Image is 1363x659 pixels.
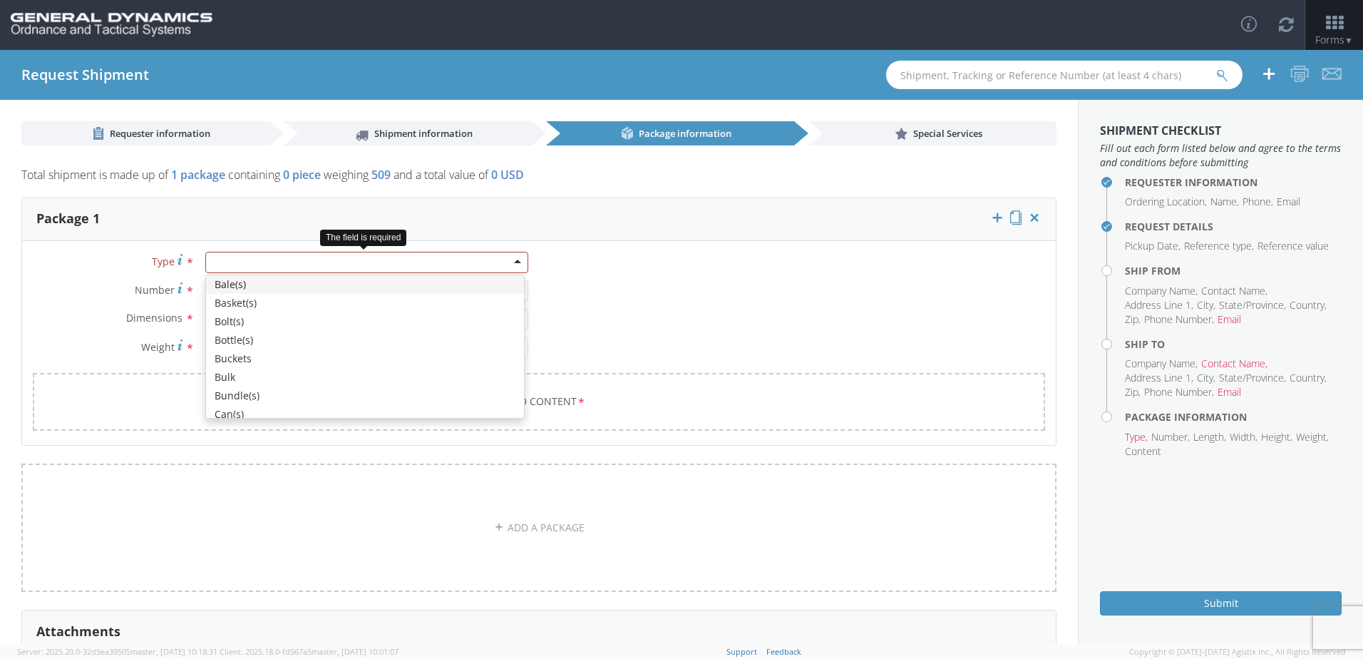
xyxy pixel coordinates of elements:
a: Shipment information [284,121,532,145]
span: Number [135,283,175,297]
h4: Request Shipment [21,67,149,83]
input: Shipment, Tracking or Reference Number (at least 4 chars) [886,61,1243,89]
li: Address Line 1 [1125,298,1193,312]
span: Dimensions [126,311,182,325]
li: Phone Number [1144,385,1214,399]
p: Total shipment is made up of containing weighing and a total value of [21,167,1056,190]
span: Requester information [110,127,210,140]
li: City [1197,371,1215,385]
li: Country [1290,371,1327,385]
li: Content [1125,444,1161,459]
a: Support [726,646,757,657]
a: ADD A PACKAGE [21,464,1056,592]
li: Ordering Location [1125,195,1207,209]
img: gd-ots-0c3321f2eb4c994f95cb.png [11,13,212,37]
span: master, [DATE] 10:01:07 [312,646,398,657]
span: Shipment information [374,127,473,140]
li: Reference type [1184,239,1254,253]
h4: Package Information [1125,412,1342,422]
span: Copyright © [DATE]-[DATE] Agistix Inc., All Rights Reserved [1129,646,1346,658]
li: Number [1151,430,1190,444]
h3: Attachments [36,625,120,639]
a: Add Content [33,373,1045,431]
div: Bale(s) [206,275,524,294]
a: Requester information [21,121,269,145]
li: Weight [1296,430,1329,444]
div: Bottle(s) [206,331,524,349]
h4: Requester Information [1125,177,1342,188]
a: Package information [546,121,794,145]
span: 509 [371,167,391,183]
div: Bundle(s) [206,387,524,405]
li: Reference value [1257,239,1329,253]
li: Zip [1125,385,1141,399]
span: master, [DATE] 10:18:31 [130,646,217,657]
li: Width [1230,430,1257,444]
span: Package information [639,127,731,140]
h4: Request Details [1125,221,1342,232]
h3: Shipment Checklist [1100,125,1342,138]
a: Special Services [808,121,1056,145]
div: Can(s) [206,405,524,424]
li: Address Line 1 [1125,371,1193,385]
li: Type [1125,430,1148,444]
span: Forms [1315,33,1353,46]
span: 0 piece [283,167,321,183]
span: Special Services [913,127,982,140]
div: Buckets [206,349,524,368]
li: Email [1218,312,1241,327]
li: Email [1218,385,1241,399]
h4: Ship From [1125,265,1342,276]
div: Bolt(s) [206,312,524,331]
li: Contact Name [1201,357,1267,371]
span: Client: 2025.18.0-fd567a5 [220,646,398,657]
li: Phone Number [1144,312,1214,327]
li: Name [1210,195,1239,209]
span: Server: 2025.20.0-32d5ea39505 [17,646,217,657]
li: City [1197,298,1215,312]
li: Zip [1125,312,1141,327]
span: 0 USD [491,167,524,183]
li: Company Name [1125,357,1198,371]
li: State/Province [1219,371,1286,385]
div: Basket(s) [206,294,524,312]
div: The field is required [320,230,406,246]
span: Weight [141,340,175,354]
li: Email [1277,195,1300,209]
li: Height [1261,430,1292,444]
li: Contact Name [1201,284,1267,298]
span: 1 package [171,167,225,183]
li: Phone [1243,195,1273,209]
span: ▼ [1344,34,1353,46]
a: Feedback [766,646,801,657]
li: Length [1193,430,1226,444]
li: Pickup Date [1125,239,1181,253]
li: State/Province [1219,298,1286,312]
span: Type [152,255,175,268]
span: Fill out each form listed below and agree to the terms and conditions before submitting [1100,141,1342,170]
div: Bulk [206,368,524,387]
h3: Package 1 [36,212,100,226]
li: Country [1290,298,1327,312]
li: Company Name [1125,284,1198,298]
button: Submit [1100,591,1342,615]
h4: Ship To [1125,339,1342,349]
